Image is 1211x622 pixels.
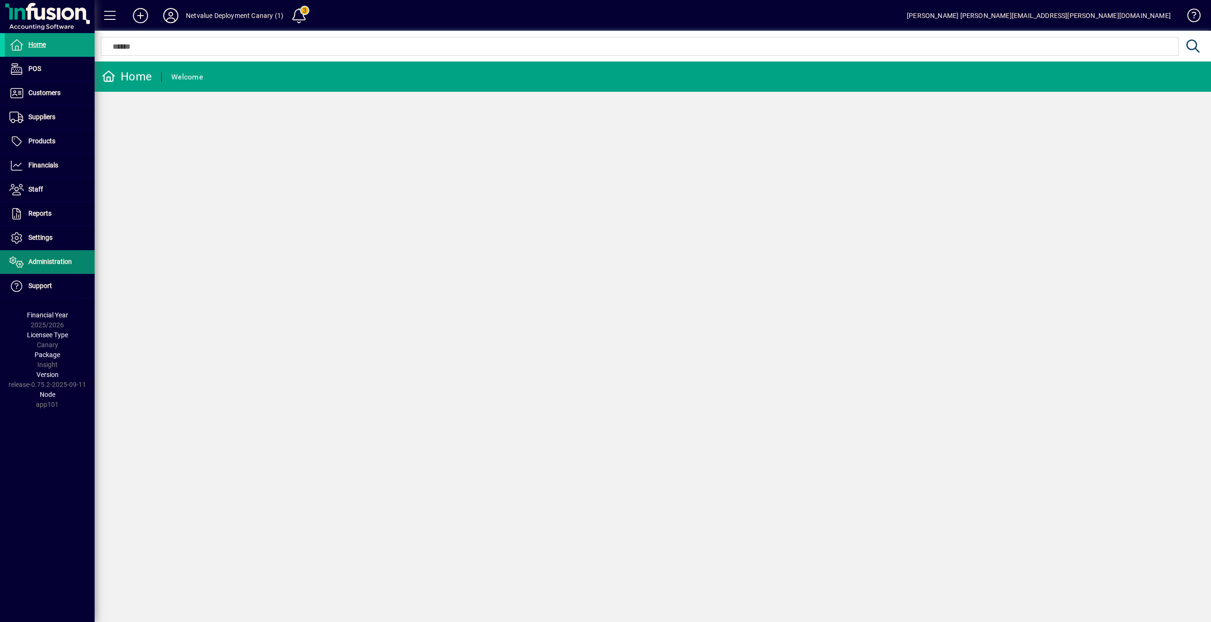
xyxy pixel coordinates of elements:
div: [PERSON_NAME] [PERSON_NAME][EMAIL_ADDRESS][PERSON_NAME][DOMAIN_NAME] [907,8,1171,23]
span: Licensee Type [27,331,68,339]
span: Customers [28,89,61,96]
span: Administration [28,258,72,265]
span: Financials [28,161,58,169]
span: Home [28,41,46,48]
a: Settings [5,226,95,250]
a: Knowledge Base [1180,2,1199,33]
a: Financials [5,154,95,177]
a: Products [5,130,95,153]
button: Add [125,7,156,24]
a: POS [5,57,95,81]
span: Reports [28,210,52,217]
div: Welcome [171,70,203,85]
span: Version [36,371,59,378]
a: Suppliers [5,105,95,129]
span: Support [28,282,52,289]
a: Support [5,274,95,298]
a: Reports [5,202,95,226]
span: Products [28,137,55,145]
div: Home [102,69,152,84]
span: Financial Year [27,311,68,319]
span: Suppliers [28,113,55,121]
span: Node [40,391,55,398]
a: Customers [5,81,95,105]
a: Administration [5,250,95,274]
span: Package [35,351,60,359]
span: Settings [28,234,53,241]
a: Staff [5,178,95,201]
span: POS [28,65,41,72]
span: Staff [28,185,43,193]
button: Profile [156,7,186,24]
div: Netvalue Deployment Canary (1) [186,8,283,23]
